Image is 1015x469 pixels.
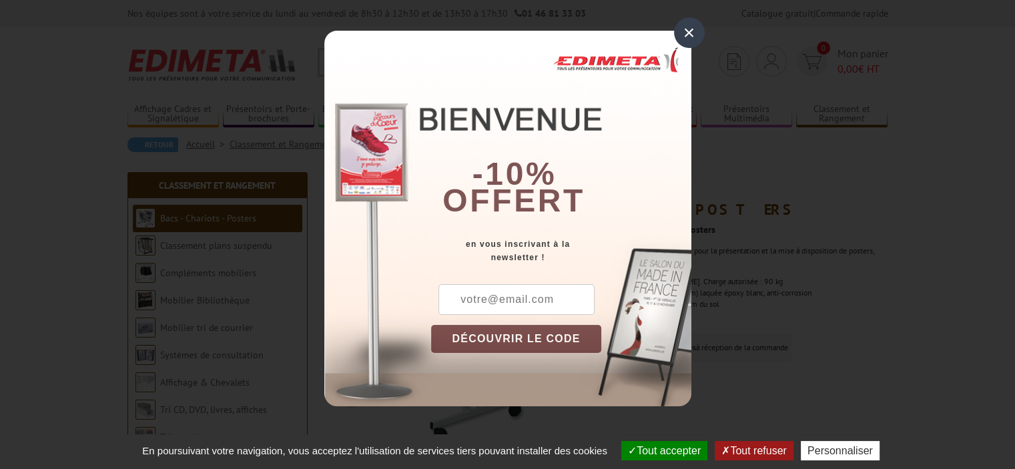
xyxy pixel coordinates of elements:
[621,441,707,460] button: Tout accepter
[431,325,602,353] button: DÉCOUVRIR LE CODE
[715,441,793,460] button: Tout refuser
[442,183,585,218] font: offert
[801,441,880,460] button: Personnaliser (fenêtre modale)
[472,156,557,191] b: -10%
[135,445,614,456] span: En poursuivant votre navigation, vous acceptez l'utilisation de services tiers pouvant installer ...
[431,238,691,264] div: en vous inscrivant à la newsletter !
[438,284,595,315] input: votre@email.com
[674,17,705,48] div: ×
